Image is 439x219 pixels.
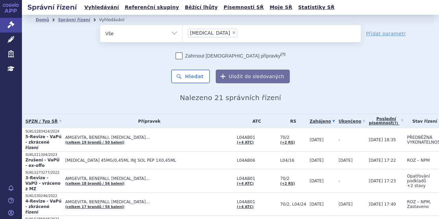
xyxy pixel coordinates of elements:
span: L04AB06 [237,158,276,163]
a: SPZN / Typ SŘ [25,117,62,126]
span: Opatřování podkladů +2 stavy [407,174,430,188]
span: [DATE] 17:22 [369,158,396,163]
span: × [232,31,236,35]
input: [MEDICAL_DATA] [239,28,243,37]
abbr: (?) [393,121,398,125]
span: AMGEVITA, BENEPALI, [MEDICAL_DATA]… [65,176,233,181]
a: Písemnosti SŘ [222,3,266,12]
span: AMGEVITA, BENEPALI, [MEDICAL_DATA]… [65,199,233,204]
a: Referenční skupiny [123,3,181,12]
p: SUKLS283424/2024 [25,129,62,134]
a: (+2 RS) [280,141,295,144]
span: [DATE] [310,202,324,207]
span: ROZ – NPM [407,158,430,163]
span: [DATE] [310,137,324,142]
span: L04AB01 [237,176,276,181]
span: [DATE] [339,158,353,163]
a: (celkem 19 brandů / 50 balení) [65,141,124,144]
span: L04AB01 [237,135,276,140]
span: [DATE] [310,158,324,163]
a: (+4 ATC) [237,205,253,209]
strong: Zrušení - VaPÚ - ex-offo [25,158,60,168]
a: Moje SŘ [268,3,294,12]
span: [DATE] 18:35 [369,137,396,142]
span: Nalezeno 21 správních řízení [180,94,281,102]
a: (+4 ATC) [237,141,253,144]
a: Poslednípísemnost(?) [369,114,403,128]
strong: 4-Revize - VaPú - zkrácené řízení [25,199,61,215]
p: SUKLS273277/2022 [25,170,62,175]
span: L04/16 [280,158,306,163]
span: AMGEVITA, BENEPALI, [MEDICAL_DATA]… [65,135,233,140]
a: Přidat parametr [366,30,406,37]
span: [MEDICAL_DATA] [190,31,230,35]
a: (celkem 18 brandů / 56 balení) [65,182,124,185]
span: - [339,137,340,142]
span: 70/2 [280,135,306,140]
span: 70/2 [280,176,306,181]
th: RS [277,114,306,128]
abbr: (?) [281,52,285,57]
span: [DATE] 17:40 [369,202,396,207]
span: - [339,179,340,183]
a: Běžící lhůty [183,3,220,12]
p: SUKLS30246/2022 [25,194,62,198]
button: Uložit do sledovaných [216,70,290,83]
span: ROZ – NPM, Zastaveno [407,199,431,209]
a: Správní řízení [58,17,90,22]
th: Přípravek [62,114,233,128]
label: Zahrnout [DEMOGRAPHIC_DATA] přípravky [176,52,285,59]
li: Vyhledávání [99,15,133,25]
span: [DATE] 17:23 [369,179,396,183]
span: [MEDICAL_DATA] 45MG/0,45ML INJ SOL PEP 1X0,45ML [65,158,233,163]
strong: 3-Revize - VaPÚ - vráceno z MZ [25,175,60,191]
a: Vyhledávání [82,3,121,12]
span: [DATE] [339,202,353,207]
a: (+2 RS) [280,182,295,185]
strong: 5-Revize - VaPú - zkrácené řízení [25,134,61,150]
a: (celkem 17 brandů / 56 balení) [65,205,124,209]
a: Domů [36,17,49,22]
span: 70/2, L04/24 [280,202,306,207]
p: SUKLS11304/2023 [25,153,62,157]
span: L04AB01 [237,199,276,204]
a: Zahájeno [310,117,335,126]
th: ATC [233,114,276,128]
a: Ukončeno [339,117,365,126]
span: [DATE] [310,179,324,183]
button: Hledat [171,70,210,83]
h2: Správní řízení [22,2,82,12]
a: Statistiky SŘ [296,3,336,12]
a: (+4 ATC) [237,182,253,185]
